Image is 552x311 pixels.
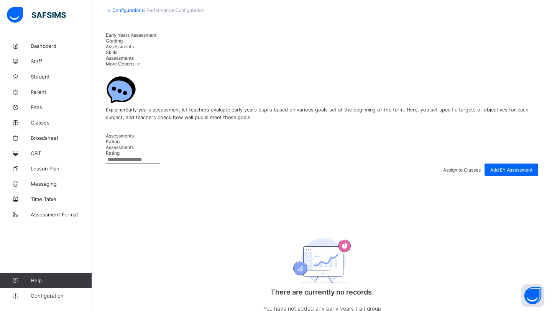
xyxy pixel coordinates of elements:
[7,7,66,23] img: safsims
[106,55,134,61] span: Assessments
[293,238,351,283] img: academics.830fd61bc8807c8ddf7a6434d507d981.svg
[106,144,134,150] span: Assessments
[106,38,123,44] span: Grading
[31,58,92,64] span: Staff
[31,211,92,218] span: Assessment Format
[245,288,399,296] p: There are currently no records.
[31,135,92,141] span: Broadsheet
[490,167,532,173] span: Add EY Assessment
[31,43,92,49] span: Dashboard
[144,7,204,13] span: / Performance Configuration
[106,74,136,105] img: Chat.054c5d80b312491b9f15f6fadeacdca6.svg
[106,139,120,144] span: Rating
[31,150,92,156] span: CBT
[31,165,92,172] span: Lesson Plan
[31,119,92,126] span: Classes
[31,104,92,110] span: Fees
[112,7,144,13] a: Configurations
[31,89,92,95] span: Parent
[521,284,544,307] button: Open asap
[106,44,134,49] span: Assessments
[106,32,156,38] span: Early Years Assessment
[106,61,142,67] span: More Options
[31,74,92,80] span: Student
[106,107,529,120] span: Early years assessment let teachers evaluate early years pupils based on various goals set at the...
[106,49,117,55] span: Skills
[31,277,92,283] span: Help
[31,181,92,187] span: Messaging
[31,196,92,202] span: Time Table
[106,107,125,113] span: Explainer
[106,150,120,156] span: Rating
[106,133,134,139] span: Assessments
[31,293,92,299] span: Configuration
[443,167,481,173] span: Assign to Classes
